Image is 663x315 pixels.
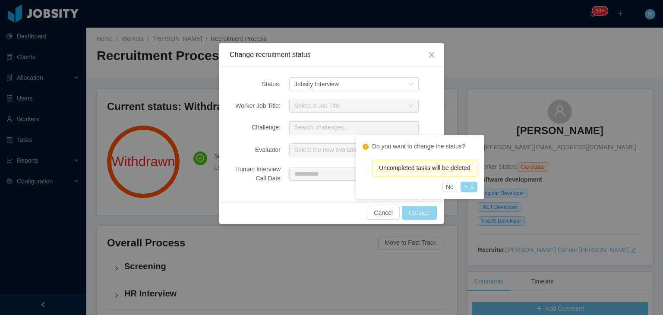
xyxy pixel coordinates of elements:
[294,78,339,91] div: Jobsity Interview
[408,103,414,109] i: icon: down
[294,101,404,110] div: Select a Job Title
[367,206,400,220] button: Cancel
[230,123,281,132] div: Challenge:
[230,101,281,110] div: Worker Job Title:
[379,164,470,171] span: Uncompleted tasks will be deleted
[408,82,414,88] i: icon: down
[461,182,477,192] button: Yes
[402,206,437,220] button: Change
[230,50,433,60] div: Change recruitment status
[442,182,457,192] button: No
[230,145,281,154] div: Evaluator
[420,43,444,67] button: Close
[230,165,281,183] div: Human Interview Call Date
[230,80,281,89] div: Status:
[363,144,369,150] i: icon: exclamation-circle
[372,143,465,150] text: Do you want to change the status?
[428,51,435,58] i: icon: close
